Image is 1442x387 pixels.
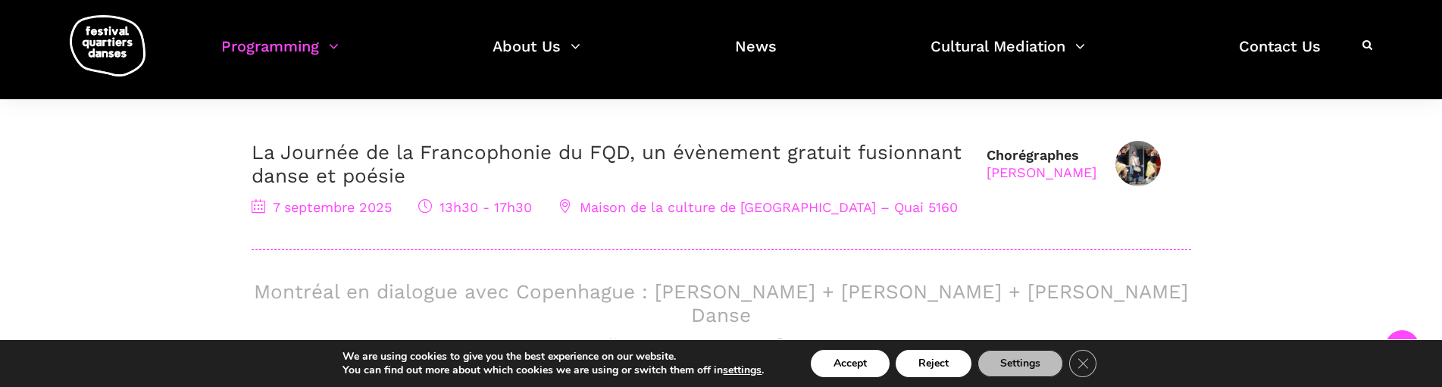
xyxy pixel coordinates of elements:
[252,199,392,215] span: 7 septembre 2025
[221,33,339,78] a: Programming
[252,280,1191,327] h3: Montréal en dialogue avec Copenhague : [PERSON_NAME] + [PERSON_NAME] + [PERSON_NAME] Danse
[558,199,958,215] span: Maison de la culture de [GEOGRAPHIC_DATA] – Quai 5160
[931,33,1085,78] a: Cultural Mediation
[418,199,532,215] span: 13h30 - 17h30
[1069,350,1096,377] button: Close GDPR Cookie Banner
[987,146,1096,182] div: Chorégraphes
[343,350,764,364] p: We are using cookies to give you the best experience on our website.
[252,141,962,187] a: La Journée de la Francophonie du FQD, un évènement gratuit fusionnant danse et poésie
[987,164,1096,181] div: [PERSON_NAME]
[343,364,764,377] p: You can find out more about which cookies we are using or switch them off in .
[1239,33,1321,78] a: Contact Us
[977,350,1063,377] button: Settings
[493,33,580,78] a: About Us
[896,350,971,377] button: Reject
[811,350,890,377] button: Accept
[723,364,762,377] button: settings
[1115,141,1161,186] img: DSC_1211TaafeFanga2017
[70,15,145,76] img: logo-fqd-med
[735,33,777,78] a: News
